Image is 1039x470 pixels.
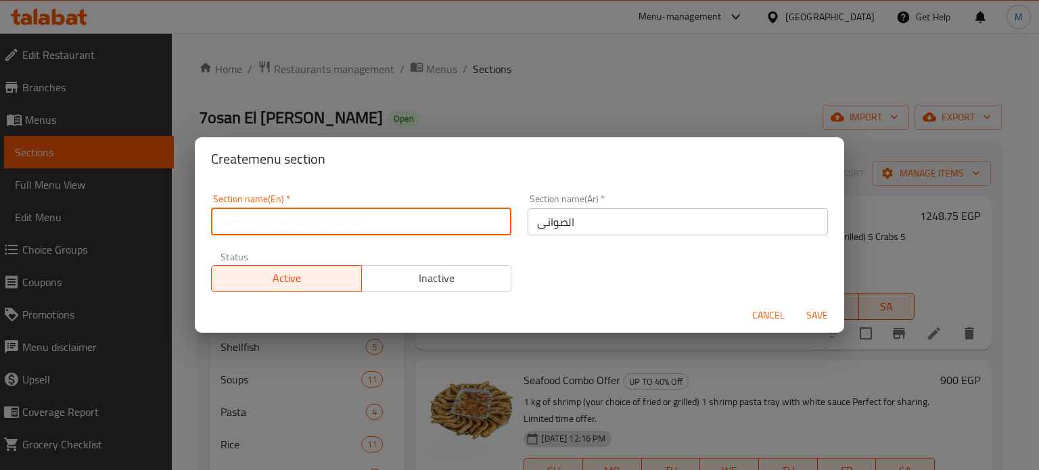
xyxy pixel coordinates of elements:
[795,303,839,328] button: Save
[801,307,833,324] span: Save
[217,268,356,288] span: Active
[528,208,828,235] input: Please enter section name(ar)
[211,208,511,235] input: Please enter section name(en)
[211,148,828,170] h2: Create menu section
[211,265,362,292] button: Active
[747,303,790,328] button: Cancel
[752,307,785,324] span: Cancel
[361,265,512,292] button: Inactive
[367,268,507,288] span: Inactive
